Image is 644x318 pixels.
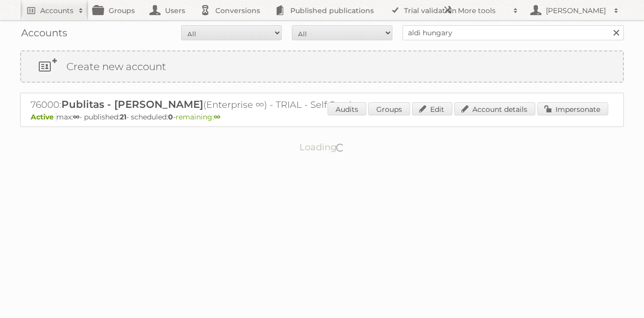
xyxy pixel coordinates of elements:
a: Create new account [21,51,623,82]
h2: Accounts [40,6,73,16]
h2: More tools [458,6,508,16]
a: Edit [412,102,452,115]
strong: ∞ [73,112,79,121]
strong: ∞ [214,112,220,121]
strong: 0 [168,112,173,121]
h2: 76000: (Enterprise ∞) - TRIAL - Self Service [31,98,383,111]
h2: [PERSON_NAME] [543,6,609,16]
span: remaining: [176,112,220,121]
p: max: - published: - scheduled: - [31,112,613,121]
a: Account details [454,102,535,115]
a: Audits [328,102,366,115]
span: Publitas - [PERSON_NAME] [61,98,203,110]
p: Loading [268,137,377,157]
span: Active [31,112,56,121]
strong: 21 [120,112,126,121]
a: Groups [368,102,410,115]
a: Impersonate [537,102,608,115]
